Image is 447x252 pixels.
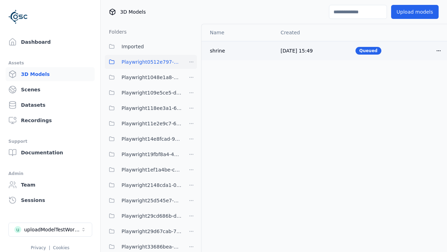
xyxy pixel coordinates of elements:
a: Dashboard [6,35,95,49]
th: Name [201,24,275,41]
a: Privacy [31,245,46,250]
th: Created [275,24,350,41]
span: Playwright25d545e7-ff08-4d3b-b8cd-ba97913ee80b [122,196,182,205]
button: Playwright109e5ce5-d2cb-4ab8-a55a-98f36a07a7af [105,86,182,100]
span: Playwright11e2e9c7-6c23-4ce7-ac48-ea95a4ff6a43 [122,119,182,128]
button: Playwright25d545e7-ff08-4d3b-b8cd-ba97913ee80b [105,194,182,208]
div: u [14,226,21,233]
div: Queued [356,47,381,55]
button: Playwright29cd686b-d0c9-4777-aa54-1065c8c7cee8 [105,209,182,223]
span: Playwright29cd686b-d0c9-4777-aa54-1065c8c7cee8 [122,212,182,220]
span: Playwright0512e797-bf8e-4953-bf6e-7a2a0abcdd76 [122,58,182,66]
button: Playwright0512e797-bf8e-4953-bf6e-7a2a0abcdd76 [105,55,182,69]
span: Playwright2148cda1-0135-4eee-9a3e-ba7e638b60a6 [122,181,182,189]
span: Playwright1048e1a8-7157-4402-9d51-a0d67d82f98b [122,73,182,82]
button: Playwright2148cda1-0135-4eee-9a3e-ba7e638b60a6 [105,178,182,192]
div: Assets [8,59,92,67]
button: Playwright1048e1a8-7157-4402-9d51-a0d67d82f98b [105,70,182,84]
button: Playwright1ef1a4be-ca25-4334-b22c-6d46e5dc87b0 [105,163,182,177]
a: Scenes [6,83,95,97]
div: uploadModelTestWorkspace [24,226,81,233]
div: Support [8,137,92,146]
button: Playwright118ee3a1-6e25-456a-9a29-0f34eaed349c [105,101,182,115]
a: Recordings [6,113,95,127]
a: Documentation [6,146,95,160]
span: 3D Models [120,8,146,15]
button: Select a workspace [8,223,92,237]
div: Admin [8,169,92,178]
button: Imported [105,40,197,54]
h3: Folders [105,28,127,35]
a: Datasets [6,98,95,112]
span: Playwright109e5ce5-d2cb-4ab8-a55a-98f36a07a7af [122,89,182,97]
button: Playwright11e2e9c7-6c23-4ce7-ac48-ea95a4ff6a43 [105,117,182,131]
button: Upload models [391,5,439,19]
span: Playwright19fbf8a4-490f-4493-a67b-72679a62db0e [122,150,182,159]
span: Playwright29d67cab-7655-4a15-9701-4b560da7f167 [122,227,182,236]
a: Team [6,178,95,192]
span: Playwright118ee3a1-6e25-456a-9a29-0f34eaed349c [122,104,182,112]
button: Playwright19fbf8a4-490f-4493-a67b-72679a62db0e [105,147,182,161]
span: | [49,245,50,250]
a: Cookies [53,245,69,250]
a: Sessions [6,193,95,207]
span: [DATE] 15:49 [281,48,313,54]
button: Playwright14e8fcad-9ce8-4c9f-9ba9-3f066997ed84 [105,132,182,146]
a: 3D Models [6,67,95,81]
span: Playwright33686bea-41a4-43c8-b27a-b40c54b773e3 [122,243,182,251]
img: Logo [8,7,28,27]
button: Playwright29d67cab-7655-4a15-9701-4b560da7f167 [105,224,182,238]
div: shrine [210,47,270,54]
span: Playwright14e8fcad-9ce8-4c9f-9ba9-3f066997ed84 [122,135,182,143]
span: Imported [122,42,144,51]
span: Playwright1ef1a4be-ca25-4334-b22c-6d46e5dc87b0 [122,166,182,174]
